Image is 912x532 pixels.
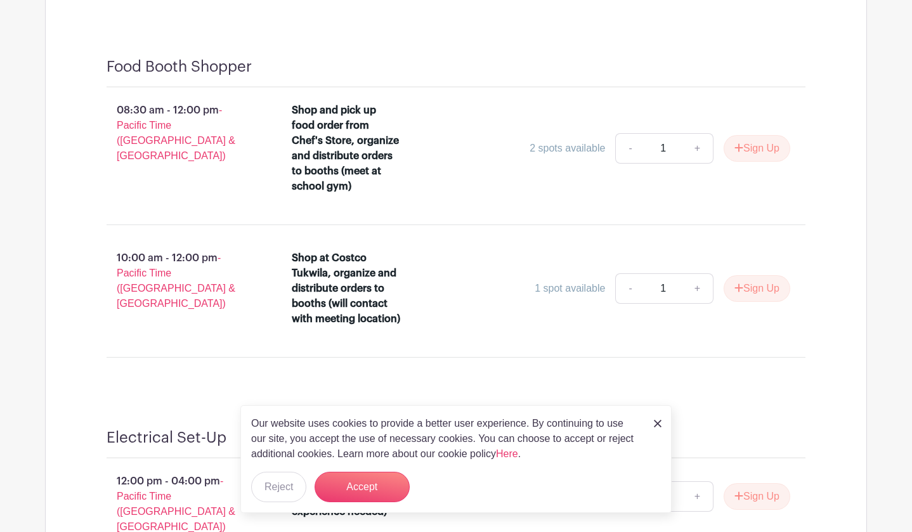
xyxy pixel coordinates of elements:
[117,252,235,309] span: - Pacific Time ([GEOGRAPHIC_DATA] & [GEOGRAPHIC_DATA])
[530,141,605,156] div: 2 spots available
[724,135,790,162] button: Sign Up
[724,483,790,510] button: Sign Up
[251,472,306,502] button: Reject
[292,103,401,194] div: Shop and pick up food order from Chef's Store, organize and distribute orders to booths (meet at ...
[724,275,790,302] button: Sign Up
[107,58,252,76] h4: Food Booth Shopper
[496,448,518,459] a: Here
[654,420,661,427] img: close_button-5f87c8562297e5c2d7936805f587ecaba9071eb48480494691a3f1689db116b3.svg
[615,273,644,304] a: -
[251,416,641,462] p: Our website uses cookies to provide a better user experience. By continuing to use our site, you ...
[682,133,713,164] a: +
[117,105,235,161] span: - Pacific Time ([GEOGRAPHIC_DATA] & [GEOGRAPHIC_DATA])
[86,245,271,316] p: 10:00 am - 12:00 pm
[615,133,644,164] a: -
[107,429,226,447] h4: Electrical Set-Up
[86,98,271,169] p: 08:30 am - 12:00 pm
[315,472,410,502] button: Accept
[682,481,713,512] a: +
[682,273,713,304] a: +
[535,281,605,296] div: 1 spot available
[292,250,401,327] div: Shop at Costco Tukwila, organize and distribute orders to booths (will contact with meeting locat...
